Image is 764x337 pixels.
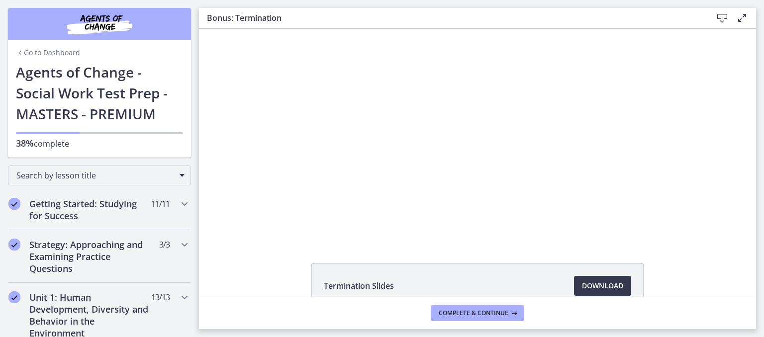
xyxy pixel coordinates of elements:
i: Completed [8,239,20,251]
h2: Getting Started: Studying for Success [29,198,151,222]
span: 13 / 13 [151,291,170,303]
span: Search by lesson title [16,170,175,181]
button: Complete & continue [431,305,524,321]
i: Completed [8,198,20,210]
span: Complete & continue [439,309,508,317]
h2: Strategy: Approaching and Examining Practice Questions [29,239,151,274]
h1: Agents of Change - Social Work Test Prep - MASTERS - PREMIUM [16,62,183,124]
div: Search by lesson title [8,166,191,185]
a: Go to Dashboard [16,48,80,58]
span: 11 / 11 [151,198,170,210]
span: Termination Slides [324,280,394,292]
span: 38% [16,137,34,149]
iframe: Video Lesson [199,29,756,241]
span: Download [582,280,623,292]
img: Agents of Change [40,12,159,36]
p: complete [16,137,183,150]
a: Download [574,276,631,296]
i: Completed [8,291,20,303]
span: 3 / 3 [159,239,170,251]
h3: Bonus: Termination [207,12,696,24]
